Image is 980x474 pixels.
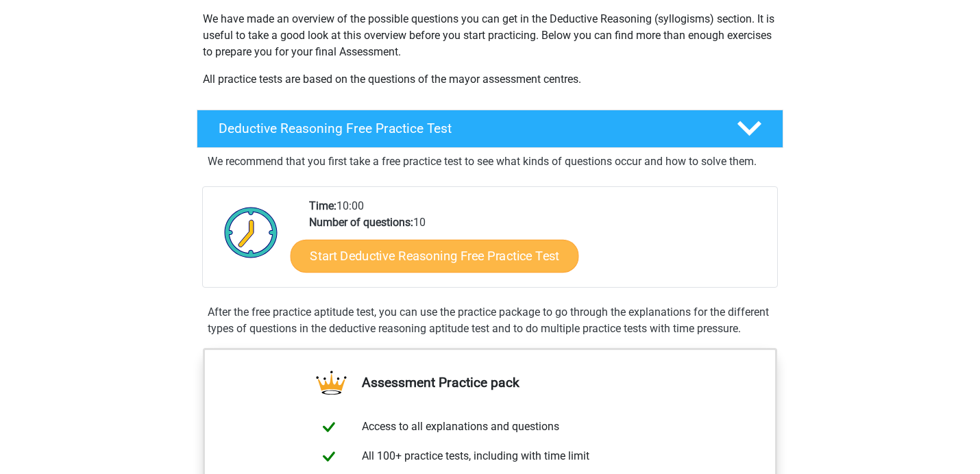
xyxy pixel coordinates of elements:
[219,121,715,136] h4: Deductive Reasoning Free Practice Test
[217,198,286,266] img: Clock
[309,199,336,212] b: Time:
[208,153,772,170] p: We recommend that you first take a free practice test to see what kinds of questions occur and ho...
[203,71,777,88] p: All practice tests are based on the questions of the mayor assessment centres.
[291,239,579,272] a: Start Deductive Reasoning Free Practice Test
[203,11,777,60] p: We have made an overview of the possible questions you can get in the Deductive Reasoning (syllog...
[191,110,789,148] a: Deductive Reasoning Free Practice Test
[309,216,413,229] b: Number of questions:
[299,198,776,287] div: 10:00 10
[202,304,778,337] div: After the free practice aptitude test, you can use the practice package to go through the explana...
